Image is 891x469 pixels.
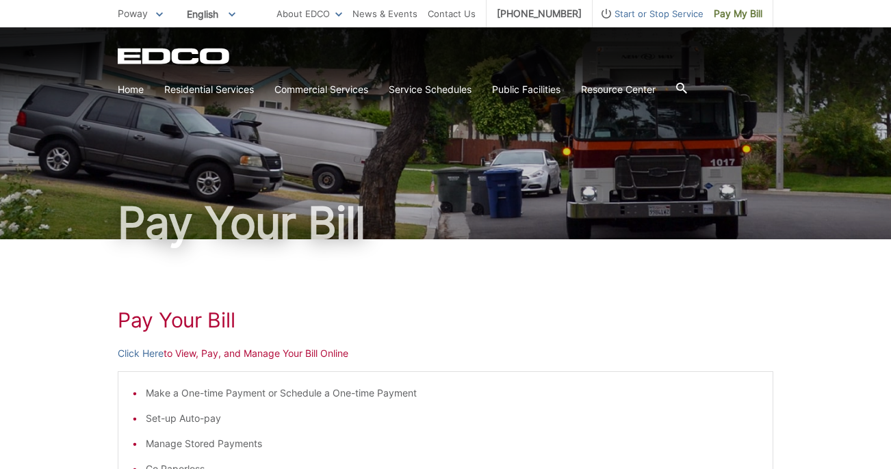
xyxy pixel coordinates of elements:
[118,346,164,361] a: Click Here
[118,346,773,361] p: to View, Pay, and Manage Your Bill Online
[352,6,417,21] a: News & Events
[164,82,254,97] a: Residential Services
[274,82,368,97] a: Commercial Services
[492,82,560,97] a: Public Facilities
[118,308,773,332] h1: Pay Your Bill
[118,201,773,245] h1: Pay Your Bill
[428,6,476,21] a: Contact Us
[118,48,231,64] a: EDCD logo. Return to the homepage.
[276,6,342,21] a: About EDCO
[146,436,759,451] li: Manage Stored Payments
[389,82,472,97] a: Service Schedules
[118,82,144,97] a: Home
[714,6,762,21] span: Pay My Bill
[118,8,148,19] span: Poway
[146,411,759,426] li: Set-up Auto-pay
[146,386,759,401] li: Make a One-time Payment or Schedule a One-time Payment
[177,3,246,25] span: English
[581,82,656,97] a: Resource Center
